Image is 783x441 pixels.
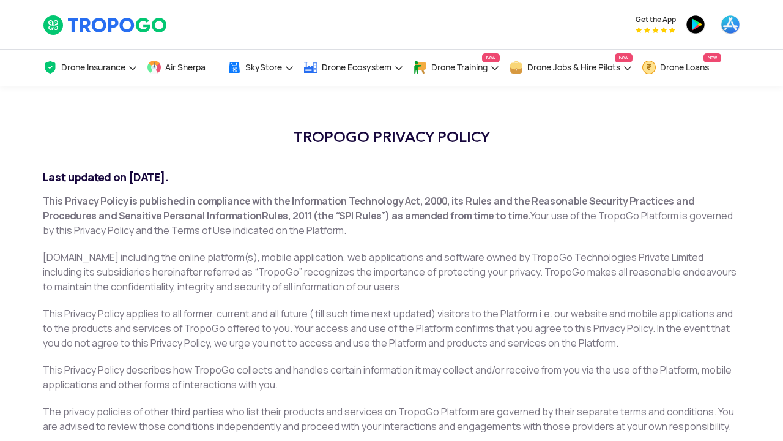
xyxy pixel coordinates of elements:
[165,62,206,72] span: Air Sherpa
[43,15,168,36] img: TropoGo Logo
[527,62,620,72] span: Drone Jobs & Hire Pilots
[636,15,676,24] span: Get the App
[43,194,740,238] p: Your use of the TropoGo Platform is governed by this Privacy Policy and the Terms of Use indicate...
[721,15,740,34] img: ic_appstore.png
[43,363,740,393] p: This Privacy Policy describes how TropoGo collects and handles certain information it may collect...
[43,307,740,351] p: This Privacy Policy applies to all former, current,and all future ( till such time next updated) ...
[303,50,404,86] a: Drone Ecosystem
[227,50,294,86] a: SkyStore
[642,50,721,86] a: Drone LoansNew
[636,27,675,33] img: App Raking
[686,15,705,34] img: ic_playstore.png
[43,195,694,222] strong: This Privacy Policy is published in compliance with the Information Technology Act, 2000, its Rul...
[43,170,740,185] h2: Last updated on [DATE].
[703,53,721,62] span: New
[43,405,740,434] p: The privacy policies of other third parties who list their products and services on TropoGo Platf...
[43,50,138,86] a: Drone Insurance
[147,50,218,86] a: Air Sherpa
[43,251,740,295] p: [DOMAIN_NAME] including the online platform(s), mobile application, web applications and software...
[413,50,500,86] a: Drone TrainingNew
[482,53,500,62] span: New
[245,62,282,72] span: SkyStore
[660,62,709,72] span: Drone Loans
[322,62,391,72] span: Drone Ecosystem
[43,123,740,152] h1: TROPOGO PRIVACY POLICY
[431,62,488,72] span: Drone Training
[615,53,633,62] span: New
[509,50,633,86] a: Drone Jobs & Hire PilotsNew
[61,62,125,72] span: Drone Insurance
